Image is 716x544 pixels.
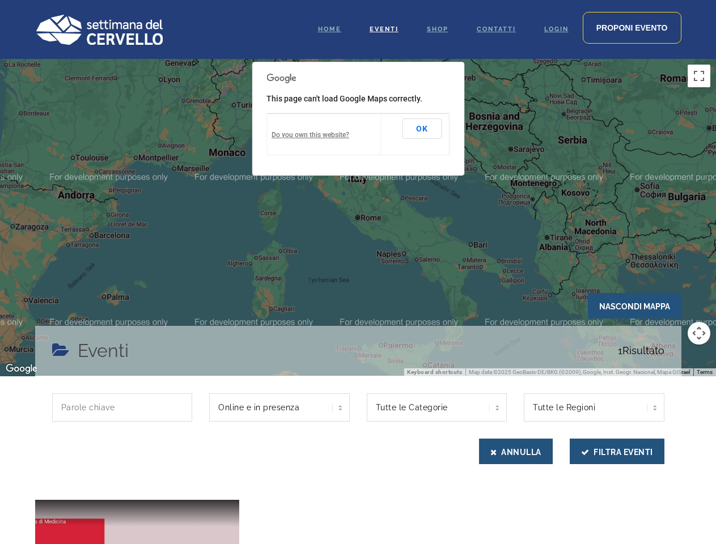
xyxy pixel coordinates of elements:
[3,362,40,376] a: Open this area in Google Maps (opens a new window)
[3,362,40,376] img: Google
[427,25,448,33] span: Shop
[35,14,163,45] img: Logo
[688,65,710,87] button: Toggle fullscreen view
[402,118,442,139] button: OK
[78,337,129,364] h4: Eventi
[479,439,553,464] button: Annulla
[570,439,664,464] button: Filtra Eventi
[596,23,668,32] span: Proponi evento
[697,369,713,375] a: Terms (opens in new tab)
[588,293,681,318] span: Nascondi Mappa
[370,25,399,33] span: Eventi
[583,12,681,44] a: Proponi evento
[318,25,341,33] span: Home
[688,322,710,345] button: Map camera controls
[52,393,193,422] input: Parole chiave
[544,25,569,33] span: Login
[477,25,516,33] span: Contatti
[266,94,422,103] span: This page can't load Google Maps correctly.
[272,131,349,139] a: Do you own this website?
[618,345,622,356] span: 1
[618,337,664,364] span: Risultato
